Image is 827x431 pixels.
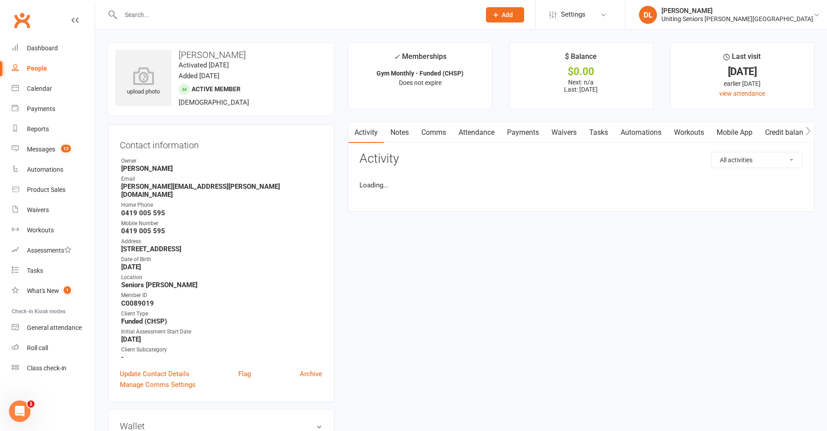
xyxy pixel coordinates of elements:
a: Notes [384,122,415,143]
strong: 0419 005 595 [121,209,322,217]
div: Reports [27,125,49,133]
a: Reports [12,119,95,139]
strong: Gym Monthly - Funded (CHSP) [376,70,464,77]
strong: [STREET_ADDRESS] [121,245,322,253]
span: 12 [61,145,71,152]
time: Added [DATE] [179,72,219,80]
div: Member ID [121,291,322,300]
span: Settings [561,4,586,25]
div: DL [639,6,657,24]
a: Tasks [12,261,95,281]
input: Search... [118,9,474,21]
a: Dashboard [12,38,95,58]
div: Date of Birth [121,255,322,264]
div: Workouts [27,227,54,234]
h3: Contact information [120,137,322,150]
a: Clubworx [11,9,33,31]
a: Archive [300,369,322,379]
div: Client Type [121,310,322,318]
div: earlier [DATE] [678,79,806,89]
div: Client Subcategory [121,346,322,354]
time: Activated [DATE] [179,61,229,69]
a: Tasks [583,122,614,143]
a: Messages 12 [12,139,95,160]
div: Roll call [27,344,48,351]
div: What's New [27,287,59,294]
a: Flag [238,369,251,379]
a: Automations [614,122,668,143]
div: Class check-in [27,364,66,372]
div: Memberships [394,51,446,67]
div: Tasks [27,267,43,274]
a: Update Contact Details [120,369,189,379]
div: Location [121,273,322,282]
div: Product Sales [27,186,66,193]
a: Workouts [668,122,710,143]
strong: [DATE] [121,335,322,343]
strong: Funded (CHSP) [121,317,322,325]
div: upload photo [115,67,171,97]
a: Waivers [12,200,95,220]
iframe: Intercom live chat [9,400,31,422]
a: Assessments [12,240,95,261]
strong: [DATE] [121,263,322,271]
h3: Wallet [120,421,322,431]
h3: Activity [359,152,803,166]
button: Add [486,7,524,22]
div: [DATE] [678,67,806,76]
div: Dashboard [27,44,58,52]
div: Last visit [723,51,761,67]
strong: Seniors [PERSON_NAME] [121,281,322,289]
a: Payments [12,99,95,119]
div: Assessments [27,247,71,254]
h3: [PERSON_NAME] [115,50,327,60]
span: Does not expire [399,79,442,86]
a: Roll call [12,338,95,358]
p: Next: n/a Last: [DATE] [517,79,645,93]
div: Automations [27,166,63,173]
span: Active member [192,85,241,93]
a: Manage Comms Settings [120,379,196,390]
div: Home Phone [121,201,322,209]
strong: C0089019 [121,299,322,307]
a: People [12,58,95,79]
span: [DEMOGRAPHIC_DATA] [179,98,249,107]
span: 1 [27,400,35,408]
strong: [PERSON_NAME][EMAIL_ADDRESS][PERSON_NAME][DOMAIN_NAME] [121,182,322,199]
div: Mobile Number [121,219,322,228]
div: Waivers [27,206,49,213]
span: Add [502,11,513,18]
a: Comms [415,122,452,143]
li: Loading... [359,180,803,191]
div: Uniting Seniors [PERSON_NAME][GEOGRAPHIC_DATA] [661,15,813,23]
a: What's New1 [12,281,95,301]
a: Activity [348,122,384,143]
div: Messages [27,146,55,153]
a: General attendance kiosk mode [12,318,95,338]
div: Payments [27,105,55,112]
a: Calendar [12,79,95,99]
strong: - [121,353,322,361]
a: view attendance [719,90,765,97]
a: Mobile App [710,122,759,143]
a: Workouts [12,220,95,240]
a: Product Sales [12,180,95,200]
strong: 0419 005 595 [121,227,322,235]
a: Class kiosk mode [12,358,95,378]
i: ✓ [394,53,400,61]
a: Payments [501,122,545,143]
div: $ Balance [565,51,597,67]
div: People [27,65,47,72]
div: [PERSON_NAME] [661,7,813,15]
a: Automations [12,160,95,180]
div: $0.00 [517,67,645,76]
a: Credit balance [759,122,817,143]
div: Owner [121,157,322,165]
div: Email [121,175,322,183]
div: Calendar [27,85,52,92]
a: Attendance [452,122,501,143]
a: Waivers [545,122,583,143]
span: 1 [64,286,71,294]
div: Initial Assessment Start Date [121,328,322,336]
div: Address [121,237,322,246]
